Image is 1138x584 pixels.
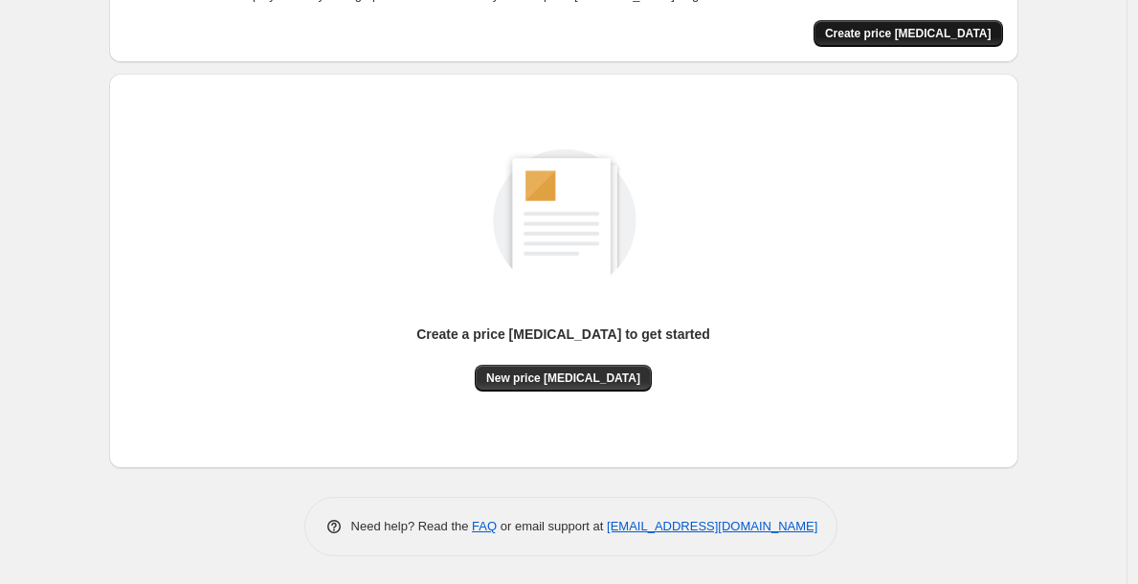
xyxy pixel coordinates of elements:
span: or email support at [497,519,607,533]
span: New price [MEDICAL_DATA] [486,371,640,386]
a: FAQ [472,519,497,533]
span: Create price [MEDICAL_DATA] [825,26,992,41]
span: Need help? Read the [351,519,473,533]
a: [EMAIL_ADDRESS][DOMAIN_NAME] [607,519,817,533]
button: New price [MEDICAL_DATA] [475,365,652,392]
p: Create a price [MEDICAL_DATA] to get started [416,325,710,344]
button: Create price change job [814,20,1003,47]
